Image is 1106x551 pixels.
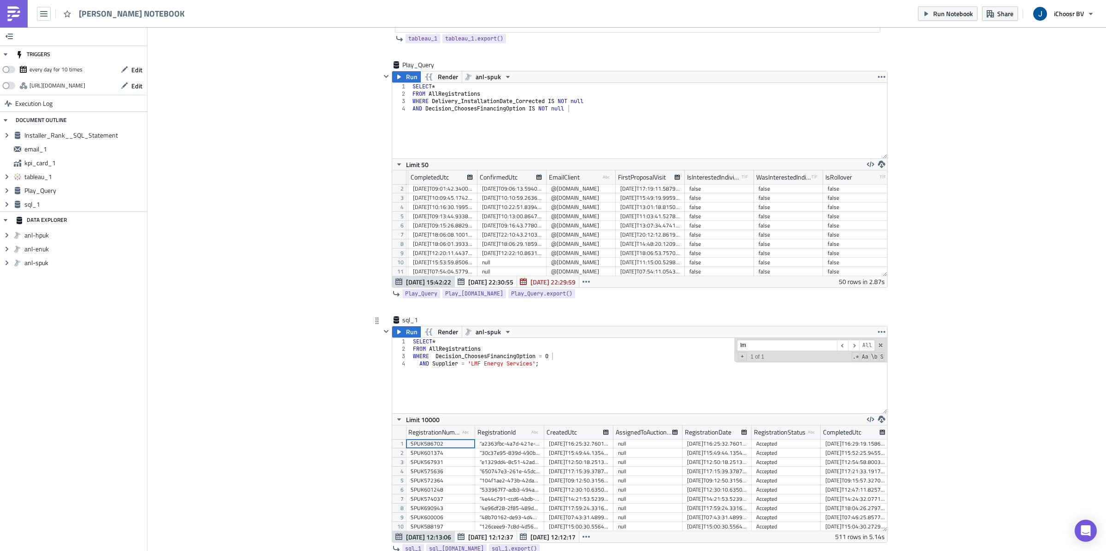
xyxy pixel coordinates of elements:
[828,221,888,230] div: false
[402,60,439,70] span: Play_Query
[482,249,542,258] div: [DATE]T12:22:10.863109
[549,439,609,448] div: [DATE]T16:25:32.760152
[131,65,142,75] span: Edit
[392,90,411,98] div: 2
[997,9,1013,18] span: Share
[685,425,731,439] div: RegistrationDate
[468,277,513,287] span: [DATE] 22:30:55
[468,532,513,542] span: [DATE] 12:12:37
[549,522,609,531] div: [DATE]T15:00:30.556451
[454,276,517,287] button: [DATE] 22:30:55
[24,259,145,267] span: anl-spuk
[837,340,848,351] span: ​
[530,277,576,287] span: [DATE] 22:29:59
[442,289,506,298] a: Play_[DOMAIN_NAME]
[24,231,145,239] span: anl-hpuk
[756,170,812,184] div: WasInterestedIndividual
[406,71,418,82] span: Run
[825,467,885,476] div: [DATE]T17:21:33.191796
[551,203,611,212] div: @[DOMAIN_NAME]
[982,6,1018,21] button: Share
[687,467,747,476] div: [DATE]T17:15:39.378767
[549,170,580,184] div: EmailClient
[828,258,888,267] div: false
[551,230,611,239] div: @[DOMAIN_NAME]
[508,289,575,298] a: Play_Query.export()
[411,513,471,522] div: SPUK600006
[6,6,21,21] img: PushMetrics
[825,522,885,531] div: [DATE]T15:04:30.272912
[406,532,451,542] span: [DATE] 12:13:06
[825,485,885,494] div: [DATE]T12:47:11.825707
[445,34,503,43] span: tableau_1.export()
[406,34,440,43] a: tableau_1
[549,513,609,522] div: [DATE]T07:43:31.489950
[477,425,516,439] div: RegistrationId
[756,467,816,476] div: Accepted
[402,315,439,325] span: sql_1
[828,184,888,193] div: false
[392,360,411,367] div: 4
[551,267,611,276] div: @[DOMAIN_NAME]
[549,458,609,467] div: [DATE]T12:50:18.251362
[825,458,885,467] div: [DATE]T12:54:58.800304
[482,221,542,230] div: [DATE]T09:16:43.778047
[392,345,411,353] div: 2
[759,193,818,203] div: false
[480,458,540,467] div: "e1329dd4-8c51-42ad-a3d4-00ef777cb0e4"
[1032,6,1048,22] img: Avatar
[825,504,885,513] div: [DATE]T18:04:26.279755
[482,267,542,276] div: null
[835,531,885,542] div: 511 rows in 5.14s
[618,522,678,531] div: null
[413,258,473,267] div: [DATE]T15:53:59.850614
[689,184,749,193] div: false
[480,494,540,504] div: "4e44c791-ccd6-4bdb-99d5-0387c132f02f"
[480,504,540,513] div: "4e96df28-2f85-489d-94e8-03f0ab94de90"
[689,230,749,239] div: false
[549,504,609,513] div: [DATE]T17:59:24.331658
[445,289,503,298] span: Play_[DOMAIN_NAME]
[756,439,816,448] div: Accepted
[392,353,411,360] div: 3
[689,249,749,258] div: false
[402,289,440,298] a: Play_Query
[392,531,455,542] button: [DATE] 12:13:06
[756,458,816,467] div: Accepted
[687,439,747,448] div: [DATE]T16:25:32.760152
[411,494,471,504] div: SPUK574037
[438,71,458,82] span: Render
[79,8,186,19] span: [PERSON_NAME] NOTEBOOK
[620,203,680,212] div: [DATE]T13:01:18.815074
[825,476,885,485] div: [DATE]T09:15:57.327020
[549,448,609,458] div: [DATE]T15:49:44.135431
[408,425,462,439] div: RegistrationNumber
[392,338,411,345] div: 1
[480,448,540,458] div: "30c37e95-839d-490b-affe-009398507e1d"
[549,467,609,476] div: [DATE]T17:15:39.378767
[482,193,542,203] div: [DATE]T10:10:59.263685
[420,71,462,82] button: Render
[737,340,837,351] input: Search for
[756,522,816,531] div: Accepted
[738,352,747,360] span: Toggle Replace mode
[918,6,977,21] button: Run Notebook
[411,448,471,458] div: SPUK601374
[747,353,768,360] span: 1 of 1
[689,239,749,249] div: false
[517,531,579,542] button: [DATE] 12:12:17
[547,425,577,439] div: CreatedUtc
[828,212,888,221] div: false
[549,476,609,485] div: [DATE]T09:12:50.315687
[551,221,611,230] div: @[DOMAIN_NAME]
[759,230,818,239] div: false
[4,4,461,63] p: Hello, Please find the most recent Install Rate figures attached below. If you have any questions...
[756,513,816,522] div: Accepted
[442,34,506,43] a: tableau_1.export()
[411,522,471,531] div: SPUK588197
[392,71,421,82] button: Run
[551,212,611,221] div: @[DOMAIN_NAME]
[454,531,517,542] button: [DATE] 12:12:37
[759,239,818,249] div: false
[756,485,816,494] div: Accepted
